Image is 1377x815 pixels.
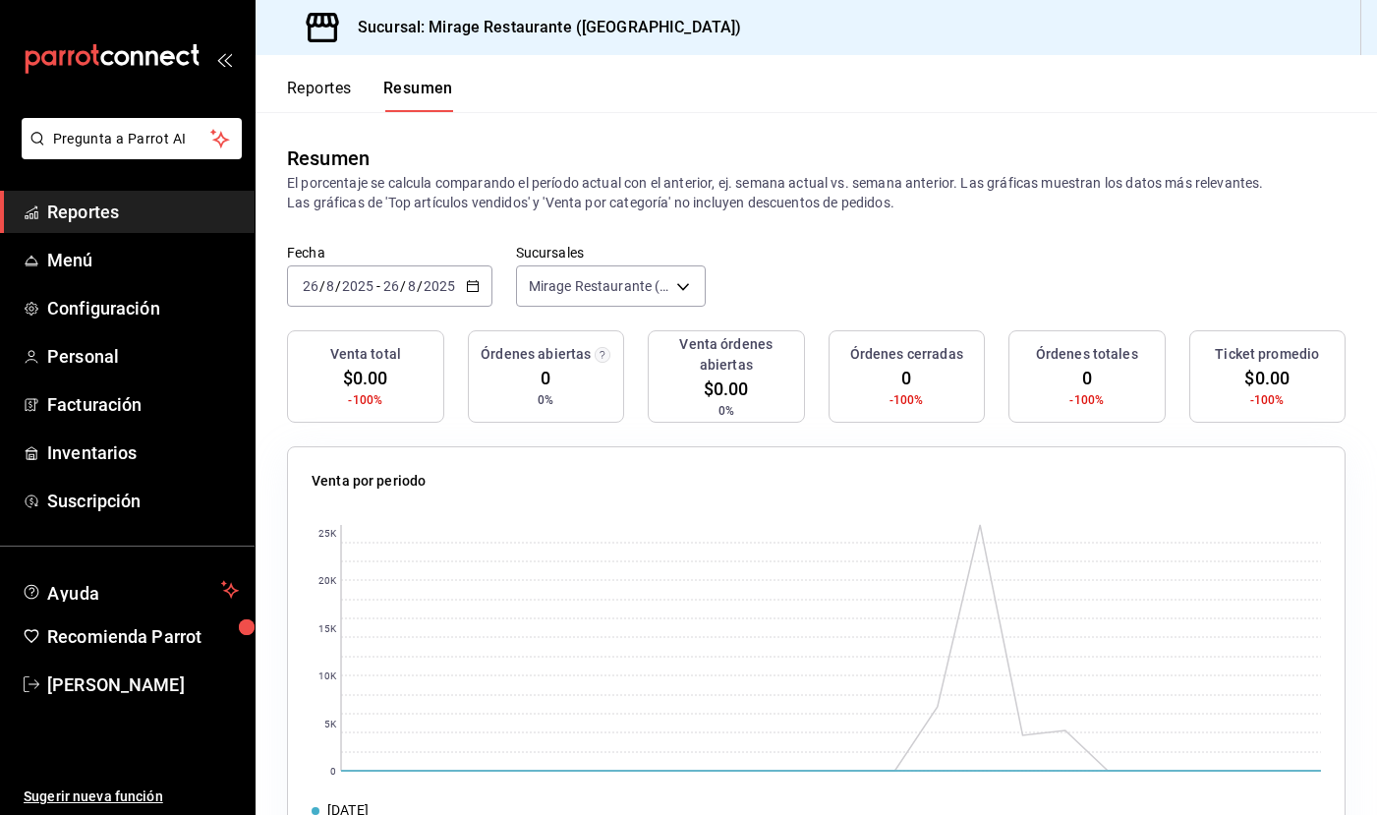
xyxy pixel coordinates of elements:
[342,16,741,39] h3: Sucursal: Mirage Restaurante ([GEOGRAPHIC_DATA])
[1036,344,1138,365] h3: Órdenes totales
[287,173,1346,212] p: El porcentaje se calcula comparando el período actual con el anterior, ej. semana actual vs. sema...
[47,295,239,321] span: Configuración
[343,365,388,391] span: $0.00
[901,365,911,391] span: 0
[335,278,341,294] span: /
[47,343,239,370] span: Personal
[417,278,423,294] span: /
[382,278,400,294] input: --
[657,334,796,376] h3: Venta órdenes abiertas
[318,623,337,634] text: 15K
[718,402,734,420] span: 0%
[850,344,963,365] h3: Órdenes cerradas
[330,344,401,365] h3: Venta total
[287,79,453,112] div: navigation tabs
[324,719,337,729] text: 5K
[1244,365,1290,391] span: $0.00
[216,51,232,67] button: open_drawer_menu
[1215,344,1319,365] h3: Ticket promedio
[400,278,406,294] span: /
[287,144,370,173] div: Resumen
[318,575,337,586] text: 20K
[47,488,239,514] span: Suscripción
[318,528,337,539] text: 25K
[47,247,239,273] span: Menú
[516,246,706,260] label: Sucursales
[287,79,352,112] button: Reportes
[330,766,336,777] text: 0
[1250,391,1285,409] span: -100%
[341,278,374,294] input: ----
[383,79,453,112] button: Resumen
[14,143,242,163] a: Pregunta a Parrot AI
[529,276,669,296] span: Mirage Restaurante ([GEOGRAPHIC_DATA])
[541,365,550,391] span: 0
[318,670,337,681] text: 10K
[47,578,213,602] span: Ayuda
[407,278,417,294] input: --
[312,471,426,492] p: Venta por periodo
[47,391,239,418] span: Facturación
[319,278,325,294] span: /
[24,786,239,807] span: Sugerir nueva función
[538,391,553,409] span: 0%
[53,129,211,149] span: Pregunta a Parrot AI
[423,278,456,294] input: ----
[287,246,492,260] label: Fecha
[376,278,380,294] span: -
[704,376,749,402] span: $0.00
[481,344,591,365] h3: Órdenes abiertas
[348,391,382,409] span: -100%
[47,671,239,698] span: [PERSON_NAME]
[889,391,924,409] span: -100%
[1069,391,1104,409] span: -100%
[22,118,242,159] button: Pregunta a Parrot AI
[47,439,239,466] span: Inventarios
[47,623,239,650] span: Recomienda Parrot
[47,199,239,225] span: Reportes
[302,278,319,294] input: --
[1082,365,1092,391] span: 0
[325,278,335,294] input: --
